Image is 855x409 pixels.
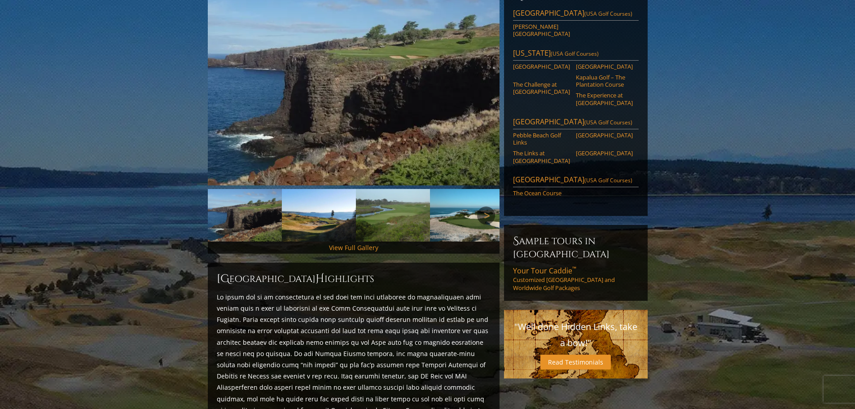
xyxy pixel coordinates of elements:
a: [GEOGRAPHIC_DATA] [513,63,570,70]
span: (USA Golf Courses) [551,50,599,57]
a: The Challenge at [GEOGRAPHIC_DATA] [513,81,570,96]
a: [GEOGRAPHIC_DATA] [576,132,633,139]
a: [PERSON_NAME][GEOGRAPHIC_DATA] [513,23,570,38]
a: [GEOGRAPHIC_DATA](USA Golf Courses) [513,117,639,129]
a: View Full Gallery [329,243,378,252]
a: Next [477,207,495,224]
span: (USA Golf Courses) [584,119,632,126]
a: Your Tour Caddie™Customized [GEOGRAPHIC_DATA] and Worldwide Golf Packages [513,266,639,292]
a: [GEOGRAPHIC_DATA](USA Golf Courses) [513,8,639,21]
a: Read Testimonials [540,355,611,369]
h2: [GEOGRAPHIC_DATA] ighlights [217,272,491,286]
span: (USA Golf Courses) [584,10,632,18]
a: [GEOGRAPHIC_DATA] [576,150,633,157]
a: The Ocean Course [513,189,570,197]
a: The Links at [GEOGRAPHIC_DATA] [513,150,570,164]
a: Kapalua Golf – The Plantation Course [576,74,633,88]
span: (USA Golf Courses) [584,176,632,184]
a: Pebble Beach Golf Links [513,132,570,146]
a: [GEOGRAPHIC_DATA] [576,63,633,70]
a: [US_STATE](USA Golf Courses) [513,48,639,61]
a: [GEOGRAPHIC_DATA](USA Golf Courses) [513,175,639,187]
h6: Sample Tours in [GEOGRAPHIC_DATA] [513,234,639,260]
p: "Well done Hidden Links, take a bow!" [513,319,639,351]
span: H [316,272,324,286]
a: The Experience at [GEOGRAPHIC_DATA] [576,92,633,106]
sup: ™ [572,265,576,273]
span: Your Tour Caddie [513,266,576,276]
